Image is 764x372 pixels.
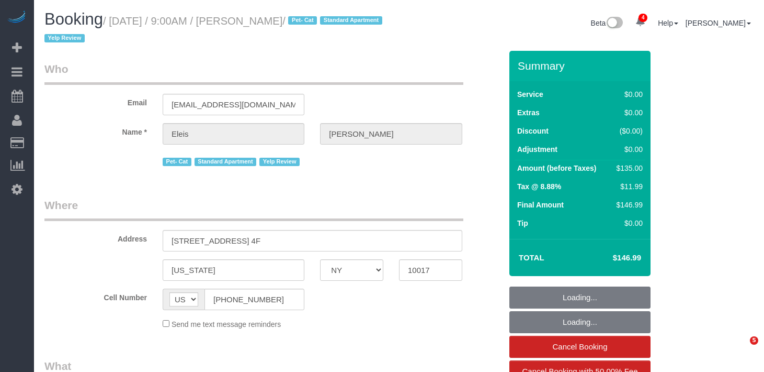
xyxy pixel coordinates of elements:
[44,198,463,221] legend: Where
[612,163,643,173] div: $135.00
[37,289,155,303] label: Cell Number
[320,123,462,145] input: Last Name
[44,34,85,42] span: Yelp Review
[163,158,191,166] span: Pet- Cat
[163,259,304,281] input: City
[630,10,651,34] a: 4
[204,289,304,310] input: Cell Number
[517,126,549,136] label: Discount
[606,17,623,30] img: New interface
[519,253,544,262] strong: Total
[658,19,678,27] a: Help
[591,19,623,27] a: Beta
[612,200,643,210] div: $146.99
[163,123,304,145] input: First Name
[259,158,300,166] span: Yelp Review
[581,254,641,262] h4: $146.99
[728,336,754,362] iframe: Intercom live chat
[172,320,281,329] span: Send me text message reminders
[163,94,304,115] input: Email
[37,123,155,137] label: Name *
[517,144,557,155] label: Adjustment
[37,94,155,108] label: Email
[612,181,643,192] div: $11.99
[44,15,385,45] small: / [DATE] / 9:00AM / [PERSON_NAME]
[612,89,643,100] div: $0.00
[517,163,596,173] label: Amount (before Taxes)
[44,10,103,28] span: Booking
[44,61,463,85] legend: Who
[750,336,758,345] span: 5
[288,16,317,25] span: Pet- Cat
[638,14,647,22] span: 4
[517,89,543,100] label: Service
[686,19,751,27] a: [PERSON_NAME]
[509,336,651,358] a: Cancel Booking
[517,200,564,210] label: Final Amount
[517,181,561,192] label: Tax @ 8.88%
[399,259,462,281] input: Zip Code
[518,60,645,72] h3: Summary
[612,126,643,136] div: ($0.00)
[6,10,27,25] img: Automaid Logo
[612,218,643,228] div: $0.00
[612,144,643,155] div: $0.00
[517,218,528,228] label: Tip
[320,16,382,25] span: Standard Apartment
[517,107,540,118] label: Extras
[195,158,257,166] span: Standard Apartment
[612,107,643,118] div: $0.00
[37,230,155,244] label: Address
